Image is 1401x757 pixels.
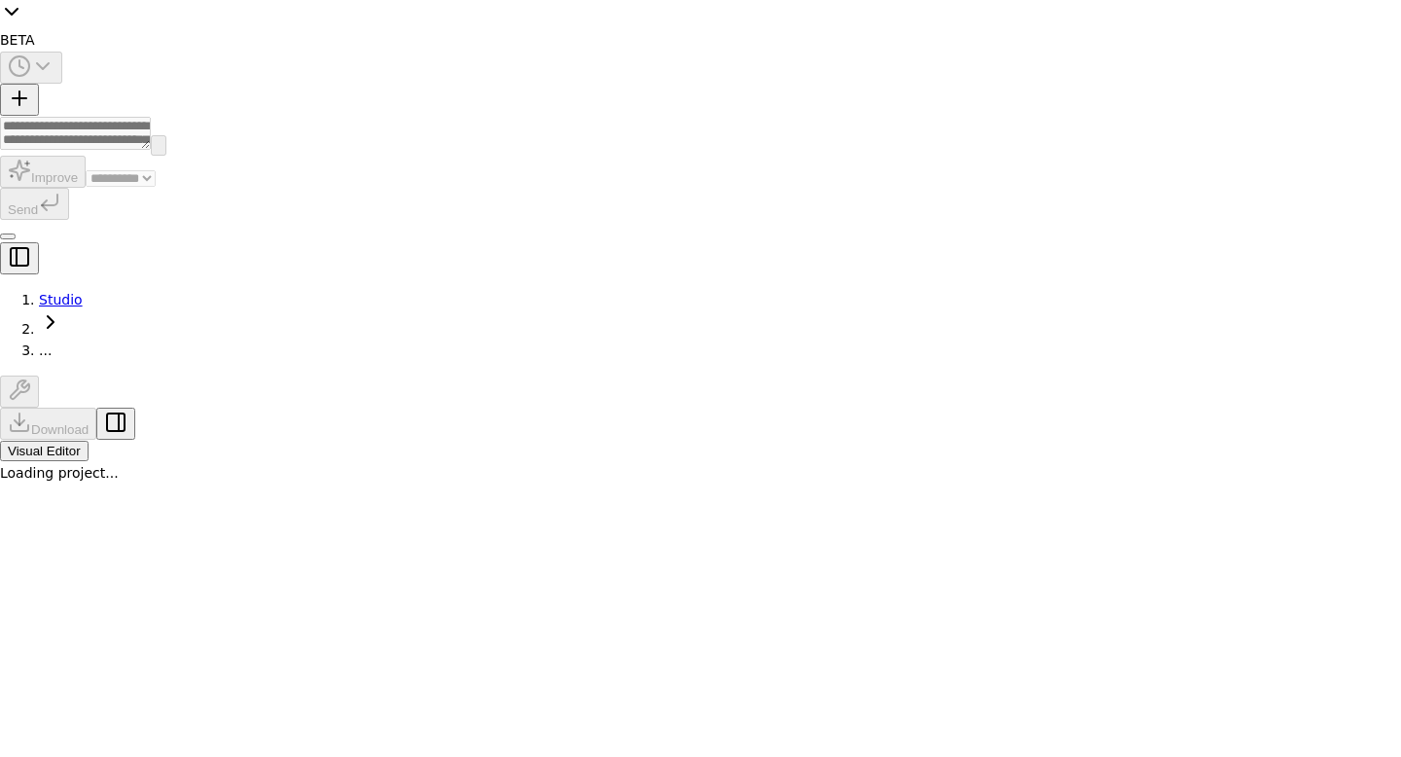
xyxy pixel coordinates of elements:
[31,170,78,185] span: Improve
[31,422,89,437] span: Download
[8,202,38,217] span: Send
[39,342,52,358] span: ...
[39,292,83,307] a: Studio
[151,135,166,156] button: Click to speak your automation idea
[96,408,135,440] button: Show right sidebar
